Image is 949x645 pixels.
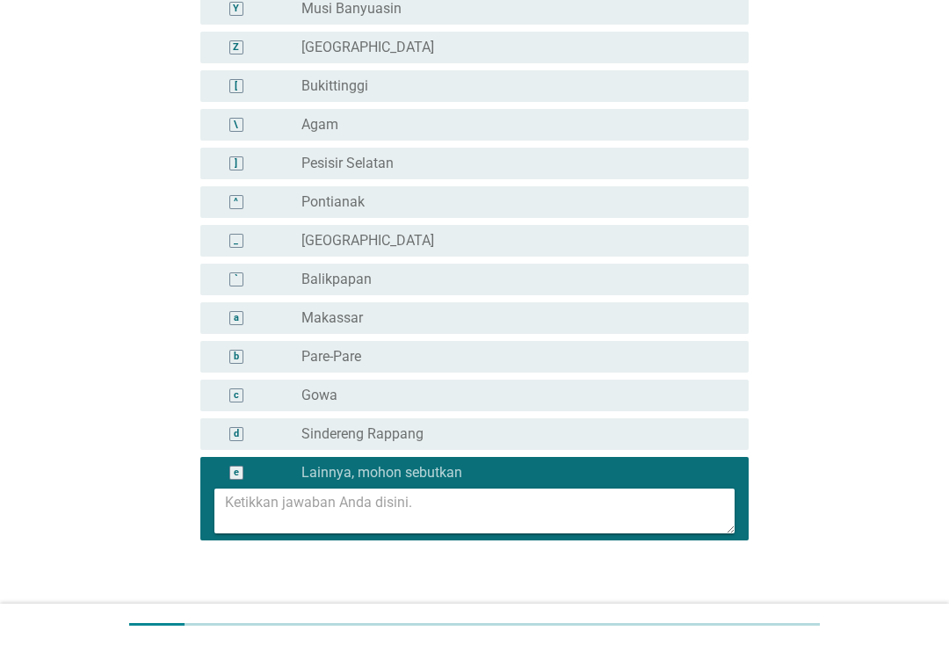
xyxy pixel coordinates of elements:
[234,117,238,132] div: \
[301,116,338,134] label: Agam
[235,272,238,286] div: `
[301,39,434,56] label: [GEOGRAPHIC_DATA]
[301,425,424,443] label: Sindereng Rappang
[301,77,368,95] label: Bukittinggi
[301,348,361,366] label: Pare-Pare
[301,464,462,482] label: Lainnya, mohon sebutkan
[234,426,239,441] div: d
[301,193,365,211] label: Pontianak
[234,194,238,209] div: ^
[301,387,337,404] label: Gowa
[233,1,239,16] div: Y
[234,310,239,325] div: a
[301,271,372,288] label: Balikpapan
[235,78,237,93] div: [
[301,155,394,172] label: Pesisir Selatan
[233,40,239,54] div: Z
[235,156,237,170] div: ]
[234,465,239,480] div: e
[301,309,363,327] label: Makassar
[234,349,239,364] div: b
[234,388,239,402] div: c
[301,232,434,250] label: [GEOGRAPHIC_DATA]
[234,233,238,248] div: _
